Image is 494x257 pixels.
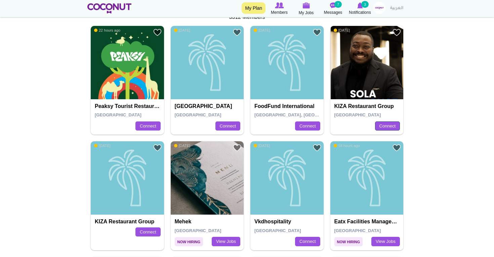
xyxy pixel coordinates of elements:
div: 3312 Members [87,13,407,21]
span: Now Hiring [334,237,363,246]
span: [DATE] [254,143,270,148]
a: Add to Favourites [233,144,241,152]
small: 3 [361,1,369,8]
a: Add to Favourites [153,144,162,152]
a: My Jobs My Jobs [293,2,320,16]
span: Members [271,9,288,16]
img: Browse Members [275,2,284,8]
h4: Peaksy Tourist Restaurant LLC [95,103,162,109]
a: Connect [295,237,320,246]
span: [GEOGRAPHIC_DATA] [334,228,381,233]
a: Connect [215,121,240,131]
a: Connect [135,227,160,237]
span: Notifications [349,9,371,16]
a: العربية [387,2,407,15]
a: Notifications Notifications 3 [346,2,373,16]
span: My Jobs [299,9,314,16]
span: 18 hours ago [334,143,360,148]
span: [GEOGRAPHIC_DATA] [175,228,221,233]
a: Add to Favourites [393,144,401,152]
h4: Mehek [175,219,242,225]
span: 22 hours ago [94,28,120,33]
a: Add to Favourites [393,28,401,37]
span: [GEOGRAPHIC_DATA] [334,112,381,117]
h4: KIZA Restaurant Group [334,103,401,109]
a: Connect [135,121,160,131]
small: 7 [334,1,342,8]
h4: [GEOGRAPHIC_DATA] [175,103,242,109]
a: Add to Favourites [233,28,241,37]
span: [DATE] [174,143,191,148]
span: [GEOGRAPHIC_DATA] [95,112,141,117]
h4: KIZA Restaurant Group [95,219,162,225]
span: Messages [324,9,342,16]
span: [GEOGRAPHIC_DATA] [254,228,301,233]
a: Add to Favourites [313,28,321,37]
img: Home [87,3,131,13]
a: Add to Favourites [313,144,321,152]
a: View Jobs [371,237,400,246]
a: Browse Members Members [266,2,293,16]
span: [DATE] [94,143,111,148]
a: My Plan [242,2,265,14]
img: Messages [330,2,336,8]
a: Messages Messages 7 [320,2,346,16]
span: [DATE] [254,28,270,33]
span: [GEOGRAPHIC_DATA] [175,112,221,117]
span: [GEOGRAPHIC_DATA], [GEOGRAPHIC_DATA], [GEOGRAPHIC_DATA], [GEOGRAPHIC_DATA] [254,112,448,117]
span: [DATE] [174,28,191,33]
span: Now Hiring [175,237,203,246]
h4: vkdhospitality [254,219,321,225]
img: Notifications [357,2,363,8]
a: Connect [295,121,320,131]
a: Connect [375,121,400,131]
a: Add to Favourites [153,28,162,37]
h4: FoodFund International [254,103,321,109]
span: [DATE] [334,28,350,33]
a: View Jobs [212,237,240,246]
img: My Jobs [302,2,310,8]
h4: Eatx Facilities Management LLC [334,219,401,225]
